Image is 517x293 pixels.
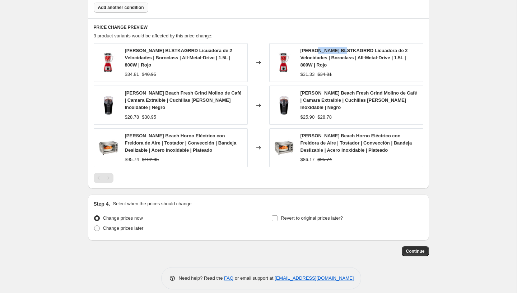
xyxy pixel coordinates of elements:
span: [PERSON_NAME] BLSTKAGRRD Licuadora de 2 Velocidades | Boroclass | All-Metal-Drive | 1.5L | 800W |... [301,48,408,68]
span: [PERSON_NAME] Beach Fresh Grind Molino de Café | Camara Extraible | Cuchillas [PERSON_NAME] Inoxi... [125,90,242,110]
img: 31196FG_Hamilton_Beach_Web_001_80x.jpg [98,137,119,159]
span: Revert to original prices later? [281,215,343,221]
span: Change prices now [103,215,143,221]
span: Continue [406,248,425,254]
button: Add another condition [94,3,148,13]
button: Continue [402,246,429,256]
div: $25.90 [301,114,315,121]
span: Need help? Read the [179,275,224,281]
div: $28.78 [125,114,139,121]
div: $31.33 [301,71,315,78]
span: [PERSON_NAME] Beach Horno Eléctrico con Freidora de Aire | Tostador | Convección | Bandeja Desliz... [301,133,412,153]
span: 3 product variants would be affected by this price change: [94,33,213,38]
strike: $95.74 [317,156,332,163]
nav: Pagination [94,173,113,183]
p: Select when the prices should change [113,200,191,207]
img: 31196FG_Hamilton_Beach_Web_001_80x.jpg [273,137,295,159]
span: or email support at [233,275,275,281]
div: $95.74 [125,156,139,163]
div: $34.81 [125,71,139,78]
strike: $102.95 [142,156,159,163]
span: Change prices later [103,225,144,231]
strike: $34.81 [317,71,332,78]
strike: $30.95 [142,114,156,121]
img: BLSTKAGRRD_Oster_Web_001_80x.jpg [98,52,119,73]
img: 80335G_Hamilton_Beach_Web_001_80x.jpg [98,95,119,116]
strike: $28.78 [317,114,332,121]
div: $86.17 [301,156,315,163]
a: [EMAIL_ADDRESS][DOMAIN_NAME] [275,275,354,281]
span: [PERSON_NAME] Beach Fresh Grind Molino de Café | Camara Extraible | Cuchillas [PERSON_NAME] Inoxi... [301,90,417,110]
a: FAQ [224,275,233,281]
span: [PERSON_NAME] BLSTKAGRRD Licuadora de 2 Velocidades | Boroclass | All-Metal-Drive | 1.5L | 800W |... [125,48,232,68]
img: BLSTKAGRRD_Oster_Web_001_80x.jpg [273,52,295,73]
span: [PERSON_NAME] Beach Horno Eléctrico con Freidora de Aire | Tostador | Convección | Bandeja Desliz... [125,133,237,153]
strike: $40.95 [142,71,156,78]
h6: PRICE CHANGE PREVIEW [94,24,423,30]
img: 80335G_Hamilton_Beach_Web_001_80x.jpg [273,95,295,116]
h2: Step 4. [94,200,110,207]
span: Add another condition [98,5,144,10]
